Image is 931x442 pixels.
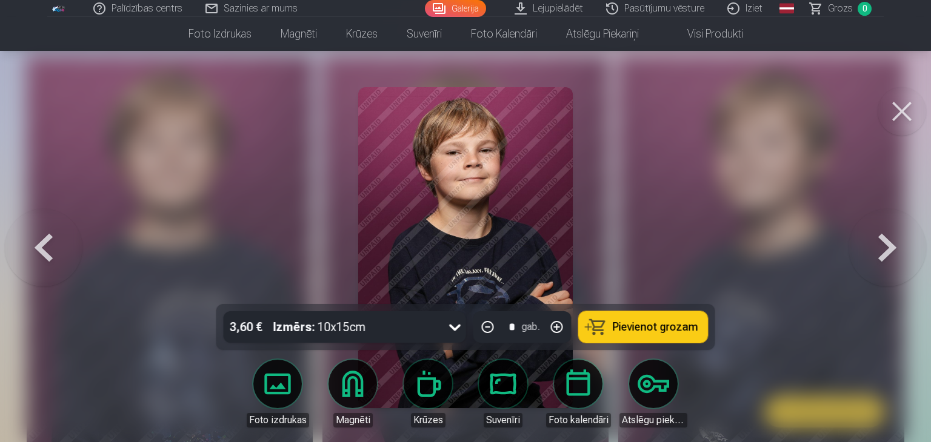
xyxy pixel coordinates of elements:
span: Pievienot grozam [613,322,698,332]
a: Foto izdrukas [244,360,312,427]
a: Krūzes [332,17,392,51]
div: Atslēgu piekariņi [619,413,687,427]
a: Magnēti [319,360,387,427]
a: Suvenīri [392,17,456,51]
img: /fa1 [52,5,65,12]
div: Suvenīri [484,413,522,427]
a: Foto izdrukas [174,17,266,51]
a: Foto kalendāri [456,17,552,51]
div: Foto izdrukas [247,413,309,427]
span: 0 [858,2,872,16]
div: Foto kalendāri [546,413,611,427]
a: Foto kalendāri [544,360,612,427]
a: Atslēgu piekariņi [552,17,653,51]
a: Krūzes [394,360,462,427]
strong: Izmērs : [273,318,315,335]
span: Grozs [828,1,853,16]
div: gab. [522,320,540,334]
div: Magnēti [333,413,373,427]
a: Magnēti [266,17,332,51]
a: Suvenīri [469,360,537,427]
a: Visi produkti [653,17,758,51]
div: 3,60 € [224,311,269,343]
a: Atslēgu piekariņi [619,360,687,427]
button: Pievienot grozam [579,311,708,343]
div: 10x15cm [273,311,366,343]
div: Krūzes [411,413,445,427]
